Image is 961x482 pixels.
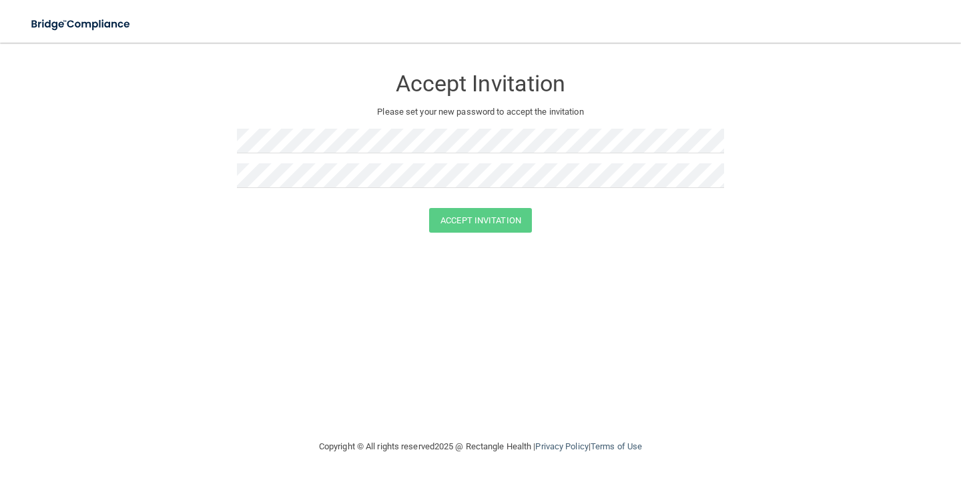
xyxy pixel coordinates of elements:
div: Copyright © All rights reserved 2025 @ Rectangle Health | | [237,425,724,468]
h3: Accept Invitation [237,71,724,96]
button: Accept Invitation [429,208,532,233]
a: Privacy Policy [535,441,588,451]
img: bridge_compliance_login_screen.278c3ca4.svg [20,11,143,38]
p: Please set your new password to accept the invitation [247,104,714,120]
a: Terms of Use [591,441,642,451]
